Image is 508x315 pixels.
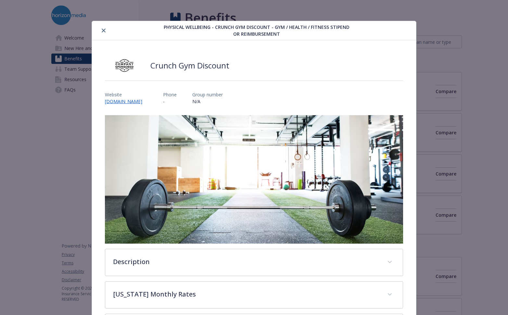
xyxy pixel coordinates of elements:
[163,91,177,98] p: Phone
[192,91,223,98] p: Group number
[113,257,380,267] p: Description
[100,27,108,34] button: close
[105,98,147,104] a: [DOMAIN_NAME]
[163,98,177,105] p: -
[161,24,352,37] span: Physical Wellbeing - Crunch Gym Discount - Gym / Health / Fitness Stipend or reimbursement
[105,282,403,308] div: [US_STATE] Monthly Rates
[150,60,229,71] h2: Crunch Gym Discount
[105,56,144,75] img: Company Sponsored
[105,249,403,276] div: Description
[113,289,380,299] p: [US_STATE] Monthly Rates
[192,98,223,105] p: N/A
[105,115,403,244] img: banner
[105,91,147,98] p: Website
